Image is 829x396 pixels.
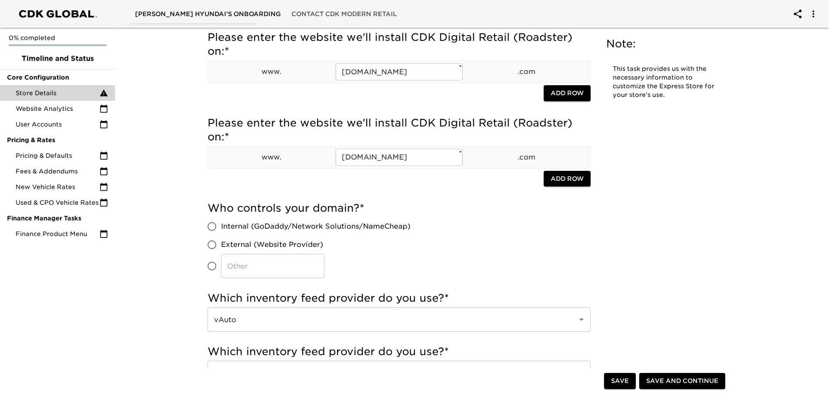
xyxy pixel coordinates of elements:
p: This task provides us with the necessary information to customize the Express Store for your stor... [613,65,717,100]
button: Open [575,367,588,379]
span: Internal (GoDaddy/Network Solutions/NameCheap) [221,221,410,232]
span: Add Row [551,88,584,99]
span: Add Row [551,173,584,184]
p: www. [208,152,335,163]
h5: Note: [606,37,723,51]
p: .com [463,152,590,163]
span: Timeline and Status [7,53,108,64]
span: Pricing & Rates [7,136,108,144]
span: Fees & Addendums [16,167,99,176]
button: Save and Continue [639,373,725,389]
span: Save and Continue [646,376,718,387]
span: Used & CPO Vehicle Rates [16,198,99,207]
h5: Which inventory feed provider do you use? [208,291,591,305]
span: Finance Product Menu [16,230,99,238]
h5: Please enter the website we'll install CDK Digital Retail (Roadster) on: [208,30,591,58]
span: New Vehicle Rates [16,183,99,191]
span: Pricing & Defaults [16,151,99,160]
span: Contact CDK Modern Retail [291,9,397,20]
button: Open [575,313,588,326]
button: Add Row [544,85,591,101]
p: 0% completed [9,33,106,42]
h5: Who controls your domain? [208,201,591,215]
span: User Accounts [16,120,99,129]
h5: Which inventory feed provider do you use? [208,345,591,359]
span: [PERSON_NAME] Hyundai's Onboarding [135,9,281,20]
span: Website Analytics [16,104,99,113]
span: Core Configuration [7,73,108,82]
button: account of current user [787,3,808,24]
p: .com [463,67,590,77]
span: Finance Manager Tasks [7,214,108,223]
span: External (Website Provider) [221,240,323,250]
span: Save [611,376,629,387]
button: Add Row [544,171,591,187]
p: www. [208,67,335,77]
button: Save [604,373,636,389]
span: Store Details [16,89,99,97]
button: account of current user [803,3,824,24]
input: Other [221,254,324,278]
h5: Please enter the website we'll install CDK Digital Retail (Roadster) on: [208,116,591,144]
